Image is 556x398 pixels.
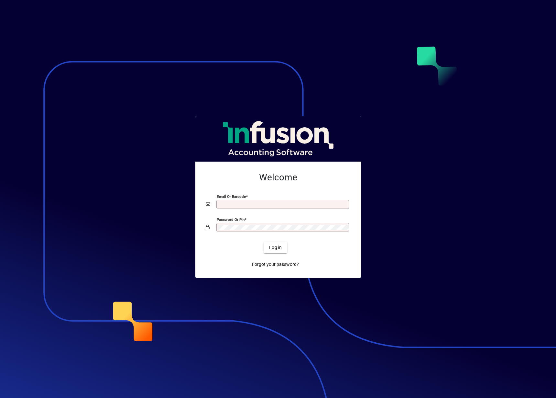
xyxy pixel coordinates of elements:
[217,194,246,199] mat-label: Email or Barcode
[269,244,282,251] span: Login
[252,261,299,268] span: Forgot your password?
[217,217,245,222] mat-label: Password or Pin
[264,242,287,253] button: Login
[206,172,351,183] h2: Welcome
[249,258,301,270] a: Forgot your password?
